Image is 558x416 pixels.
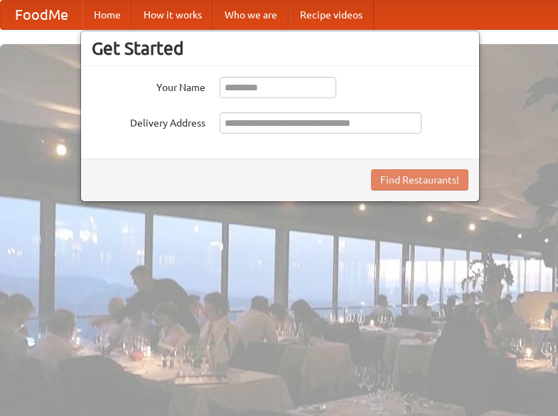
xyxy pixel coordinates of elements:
[92,77,205,95] label: Your Name
[1,1,82,29] a: FoodMe
[92,38,468,59] h3: Get Started
[289,1,374,29] a: Recipe videos
[213,1,289,29] a: Who we are
[371,169,468,191] button: Find Restaurants!
[132,1,213,29] a: How it works
[82,1,132,29] a: Home
[92,112,205,130] label: Delivery Address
